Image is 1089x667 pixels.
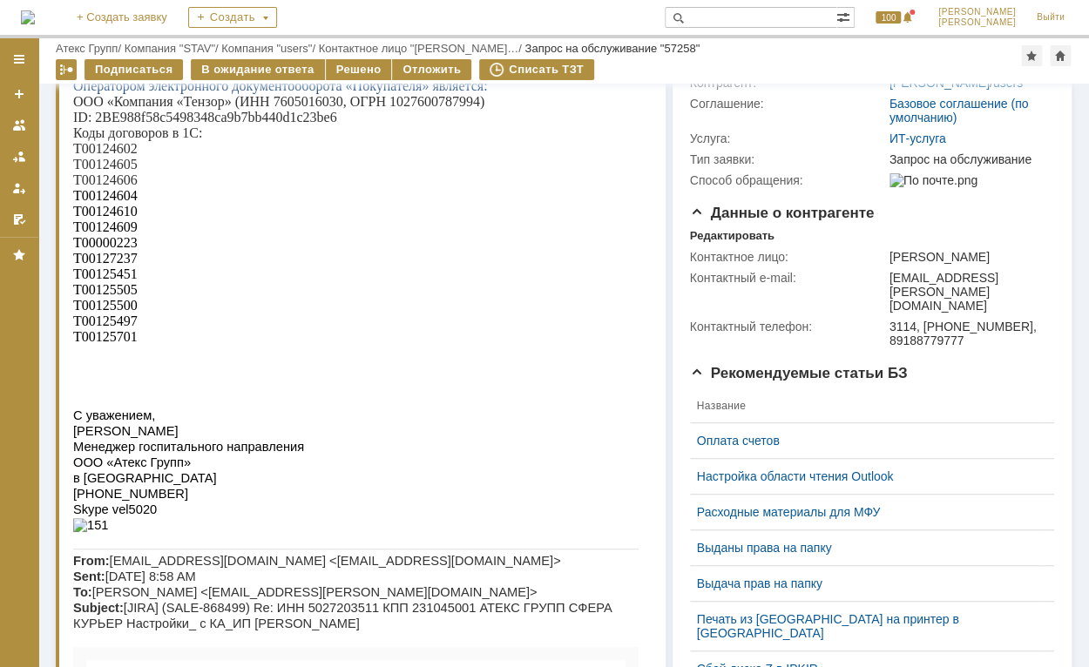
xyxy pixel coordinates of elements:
[697,612,1033,640] a: Печать из [GEOGRAPHIC_DATA] на принтер в [GEOGRAPHIC_DATA]
[690,152,886,166] div: Тип заявки:
[5,174,33,202] a: Мои заявки
[56,42,125,55] div: /
[889,97,1029,125] a: Базовое соглашение (по умолчанию)
[697,505,1033,519] a: Расходные материалы для МФУ
[690,389,1040,423] th: Название
[938,7,1016,17] span: [PERSON_NAME]
[21,10,35,24] a: Перейти на домашнюю страницу
[690,365,908,381] span: Рекомендуемые статьи БЗ
[697,541,1033,555] a: Выданы права на папку
[5,111,33,139] a: Заявки на командах
[690,320,886,333] div: Контактный телефон:
[690,205,875,221] span: Данные о контрагенте
[697,469,1033,483] a: Настройка области чтения Outlook
[125,42,222,55] div: /
[690,229,774,243] div: Редактировать
[690,173,886,187] div: Способ обращения:
[697,434,1033,448] a: Оплата счетов
[690,97,886,111] div: Соглашение:
[690,250,886,264] div: Контактное лицо:
[21,10,35,24] img: logo
[524,42,700,55] div: Запрос на обслуживание "57258"
[889,131,946,145] a: ИТ-услуга
[690,271,886,285] div: Контактный e-mail:
[56,59,77,80] div: Работа с массовостью
[5,143,33,171] a: Заявки в моей ответственности
[889,250,1047,264] div: [PERSON_NAME]
[56,42,118,55] a: Атекс Групп
[889,173,977,187] img: По почте.png
[1050,45,1071,66] div: Сделать домашней страницей
[188,7,277,28] div: Создать
[889,320,1047,347] div: 3114, [PHONE_NUMBER], 89188779777
[876,11,901,24] span: 100
[319,42,519,55] a: Контактное лицо "[PERSON_NAME]…
[938,17,1016,28] span: [PERSON_NAME]
[221,42,312,55] a: Компания "users"
[889,152,1047,166] div: Запрос на обслуживание
[5,205,33,233] a: Мои согласования
[5,80,33,108] a: Создать заявку
[221,42,318,55] div: /
[1021,45,1042,66] div: Добавить в избранное
[697,576,1033,590] a: Выдача прав на папку
[836,8,854,24] span: Расширенный поиск
[690,131,886,145] div: Услуга:
[125,42,215,55] a: Компания "STAV"
[889,271,1047,313] div: [EMAIL_ADDRESS][PERSON_NAME][DOMAIN_NAME]
[319,42,525,55] div: /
